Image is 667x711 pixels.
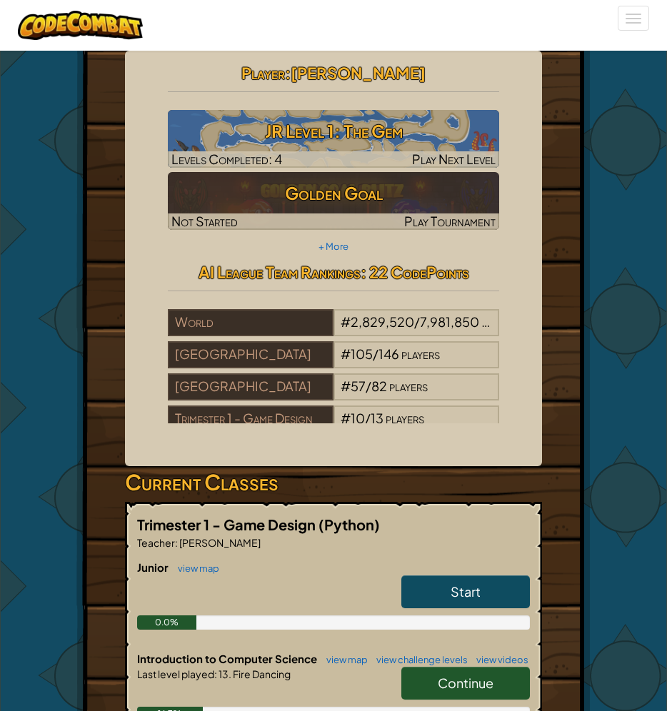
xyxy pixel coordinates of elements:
span: 82 [371,378,387,394]
span: : [175,536,178,549]
span: Continue [438,675,493,691]
div: World [168,309,333,336]
span: Introduction to Computer Science [137,652,319,665]
div: 0.0% [137,615,196,630]
span: 7,981,850 [420,313,479,330]
a: view map [319,654,368,665]
span: / [365,410,371,426]
a: Golden GoalNot StartedPlay Tournament [168,172,499,230]
a: + More [319,241,348,252]
span: : [214,667,217,680]
span: 10 [351,410,365,426]
span: Last level played [137,667,214,680]
span: AI League Team Rankings [199,262,361,282]
h3: JR Level 1: The Gem [168,115,499,147]
span: [PERSON_NAME] [178,536,261,549]
span: 13. [217,667,231,680]
img: Golden Goal [168,172,499,230]
span: Player [241,63,285,83]
span: 2,829,520 [351,313,414,330]
span: Junior [137,560,171,574]
div: Trimester 1 - Game Design [168,405,333,433]
span: / [366,378,371,394]
span: # [341,410,351,426]
img: JR Level 1: The Gem [168,110,499,168]
span: Levels Completed: 4 [171,151,282,167]
span: Not Started [171,213,238,229]
a: view videos [469,654,528,665]
span: 105 [351,346,373,362]
h3: Golden Goal [168,177,499,209]
div: [GEOGRAPHIC_DATA] [168,341,333,368]
span: 57 [351,378,366,394]
a: Play Next Level [168,110,499,168]
span: Play Tournament [404,213,496,229]
a: World#2,829,520/7,981,850players [168,323,499,339]
span: # [341,378,351,394]
h3: Current Classes [125,466,542,498]
a: view map [171,563,219,574]
span: / [414,313,420,330]
span: Fire Dancing [231,667,291,680]
img: CodeCombat logo [18,11,143,40]
a: [GEOGRAPHIC_DATA]#57/82players [168,387,499,403]
span: Play Next Level [412,151,496,167]
span: / [373,346,378,362]
span: : [285,63,291,83]
span: Trimester 1 - Game Design [137,515,319,533]
span: : 22 CodePoints [361,262,469,282]
a: view challenge levels [369,654,468,665]
span: players [386,410,424,426]
span: players [389,378,428,394]
span: # [341,346,351,362]
div: [GEOGRAPHIC_DATA] [168,373,333,400]
a: [GEOGRAPHIC_DATA]#105/146players [168,355,499,371]
span: # [341,313,351,330]
span: (Python) [319,515,380,533]
span: [PERSON_NAME] [291,63,426,83]
span: Start [451,583,481,600]
span: Teacher [137,536,175,549]
a: Trimester 1 - Game Design#10/13players [168,419,499,435]
span: 146 [378,346,399,362]
span: 13 [371,410,383,426]
span: players [401,346,440,362]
